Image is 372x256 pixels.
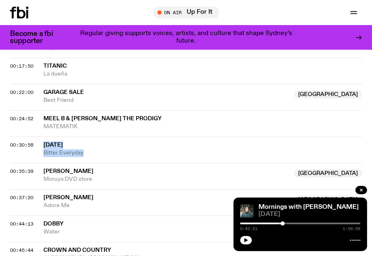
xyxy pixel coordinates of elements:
span: Meel B & [PERSON_NAME] The Prodigy [43,116,162,122]
span: Water [43,228,289,236]
span: 00:17:50 [10,63,33,69]
span: [PERSON_NAME] [43,168,94,174]
button: 00:30:58 [10,143,33,147]
h3: Become a fbi supporter [10,30,63,45]
span: Crown and Country [43,247,111,253]
span: [GEOGRAPHIC_DATA] [294,90,362,99]
span: [PERSON_NAME] [43,195,94,200]
span: 0:42:21 [240,227,258,231]
span: 00:35:39 [10,168,33,175]
span: Best Friend [43,96,289,104]
img: Radio presenter Ben Hansen sits in front of a wall of photos and an fbi radio sign. Film photo. B... [240,204,253,218]
span: [DATE] [258,211,360,218]
span: 00:30:58 [10,142,33,148]
span: 00:24:52 [10,115,33,122]
button: On AirUp For It [153,7,219,18]
span: La dueña [43,70,362,78]
button: 00:22:00 [10,90,33,95]
button: 00:37:20 [10,195,33,200]
span: DOBBY [43,221,63,227]
span: [GEOGRAPHIC_DATA] [294,169,362,177]
span: 00:37:20 [10,194,33,201]
button: 00:17:50 [10,64,33,68]
button: 00:44:13 [10,222,33,226]
span: 00:44:13 [10,221,33,227]
span: [DATE] [43,142,63,148]
span: Garage Sale [43,89,84,95]
span: 00:45:44 [10,247,33,253]
span: Adore Me [43,202,289,210]
button: 00:35:39 [10,169,33,174]
span: 00:22:00 [10,89,33,96]
p: Regular giving supports voices, artists, and culture that shape Sydney’s future. [70,30,302,45]
span: [GEOGRAPHIC_DATA] [294,195,362,204]
button: 00:45:44 [10,248,33,253]
span: MATEMATIK [43,123,362,131]
span: Bitter Everyday [43,149,362,157]
span: Titanic [43,63,67,69]
button: 00:24:52 [10,117,33,121]
a: Mornings with [PERSON_NAME] [258,204,359,210]
span: 1:59:59 [343,227,360,231]
span: Moruya DVD store [43,175,289,183]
